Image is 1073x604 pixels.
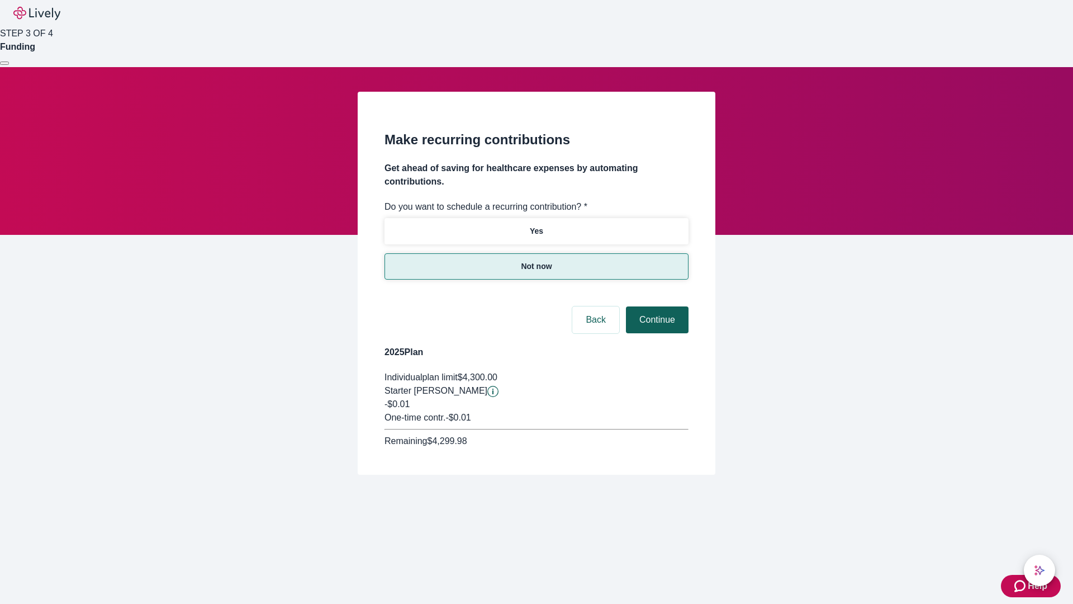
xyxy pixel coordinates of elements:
svg: Zendesk support icon [1014,579,1028,593]
svg: Lively AI Assistant [1034,565,1045,576]
label: Do you want to schedule a recurring contribution? * [384,200,587,214]
button: Yes [384,218,689,244]
button: chat [1024,555,1055,586]
button: Zendesk support iconHelp [1001,575,1061,597]
span: Help [1028,579,1047,593]
p: Not now [521,261,552,272]
span: Remaining [384,436,427,446]
button: Continue [626,306,689,333]
span: One-time contr. [384,413,445,422]
h2: Make recurring contributions [384,130,689,150]
svg: Starter penny details [487,386,498,397]
span: $4,300.00 [458,372,497,382]
span: - $0.01 [445,413,471,422]
p: Yes [530,225,543,237]
img: Lively [13,7,60,20]
button: Lively will contribute $0.01 to establish your account [487,386,498,397]
h4: 2025 Plan [384,346,689,359]
button: Back [572,306,619,333]
span: $4,299.98 [427,436,467,446]
button: Not now [384,253,689,280]
span: Individual plan limit [384,372,458,382]
span: -$0.01 [384,399,410,409]
span: Starter [PERSON_NAME] [384,386,487,395]
h4: Get ahead of saving for healthcare expenses by automating contributions. [384,162,689,188]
